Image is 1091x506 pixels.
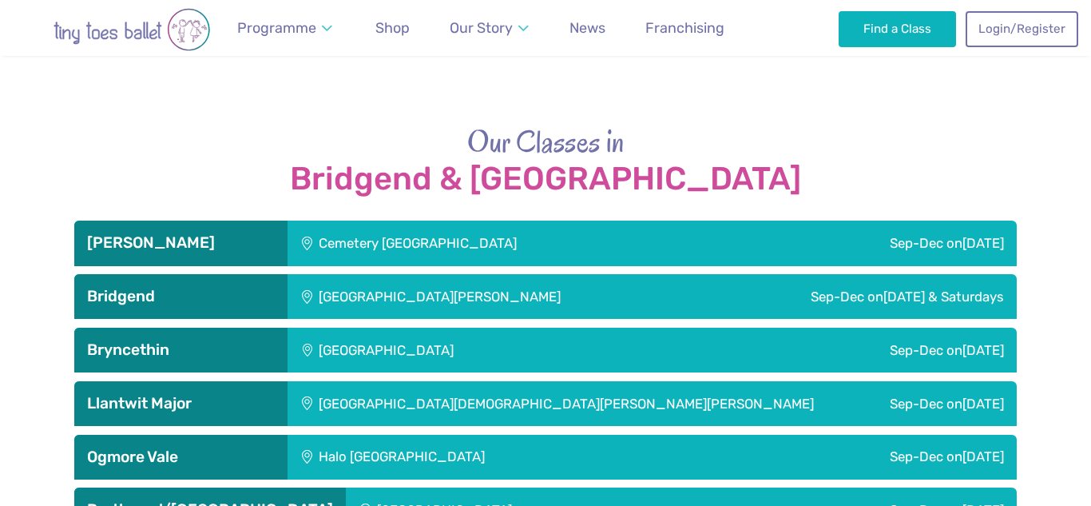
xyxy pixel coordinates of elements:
[87,287,275,306] h3: Bridgend
[725,435,1017,480] div: Sep-Dec on
[20,8,244,51] img: tiny toes ballet
[645,19,724,36] span: Franchising
[87,448,275,467] h3: Ogmore Vale
[966,11,1077,46] a: Login/Register
[450,19,513,36] span: Our Story
[638,10,732,46] a: Franchising
[368,10,417,46] a: Shop
[562,10,613,46] a: News
[569,19,605,36] span: News
[867,381,1017,426] div: Sep-Dec on
[288,435,725,480] div: Halo [GEOGRAPHIC_DATA]
[87,341,275,360] h3: Bryncethin
[883,289,1004,305] span: [DATE] & Saturdays
[467,121,625,162] span: Our Classes in
[288,221,749,265] div: Cemetery [GEOGRAPHIC_DATA]
[288,328,696,373] div: [GEOGRAPHIC_DATA]
[237,19,316,36] span: Programme
[696,328,1017,373] div: Sep-Dec on
[87,233,275,253] h3: [PERSON_NAME]
[74,161,1017,197] strong: Bridgend & [GEOGRAPHIC_DATA]
[442,10,537,46] a: Our Story
[962,396,1004,412] span: [DATE]
[962,235,1004,251] span: [DATE]
[750,221,1017,265] div: Sep-Dec on
[962,342,1004,358] span: [DATE]
[87,394,275,413] h3: Llantwit Major
[288,274,700,319] div: [GEOGRAPHIC_DATA][PERSON_NAME]
[375,19,410,36] span: Shop
[230,10,340,46] a: Programme
[839,11,956,46] a: Find a Class
[962,448,1004,464] span: [DATE]
[288,381,867,426] div: [GEOGRAPHIC_DATA][DEMOGRAPHIC_DATA][PERSON_NAME][PERSON_NAME]
[700,274,1017,319] div: Sep-Dec on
